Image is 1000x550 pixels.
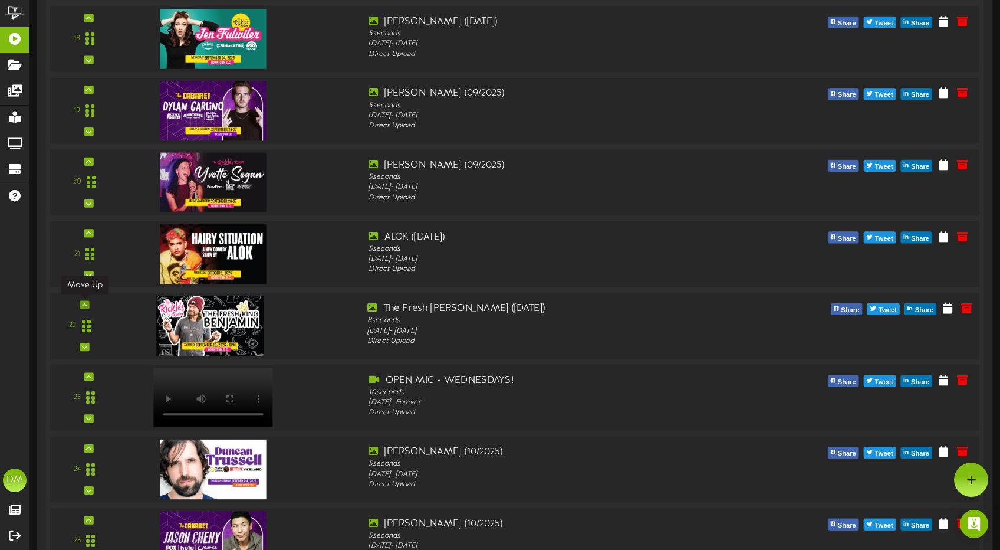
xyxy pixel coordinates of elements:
[369,446,738,459] div: [PERSON_NAME] (10/2025)
[367,316,741,326] div: 8 seconds
[367,336,741,347] div: Direct Upload
[369,517,738,531] div: [PERSON_NAME] (10/2025)
[835,376,858,389] span: Share
[160,153,266,212] img: c9aed2a0-f3ea-443d-8f2f-be47c0b68eaa.jpg
[369,469,738,479] div: [DATE] - [DATE]
[831,303,863,315] button: Share
[74,249,80,259] div: 21
[901,231,932,243] button: Share
[74,106,80,116] div: 19
[835,17,858,30] span: Share
[369,100,738,110] div: 5 seconds
[74,34,80,44] div: 18
[909,89,932,102] span: Share
[864,17,896,28] button: Tweet
[835,519,858,532] span: Share
[901,160,932,172] button: Share
[901,17,932,28] button: Share
[369,49,738,59] div: Direct Upload
[156,296,264,356] img: 1f9752d4-1bec-4acf-a636-c8c11851d9b6.jpg
[3,469,27,492] div: DM
[74,464,81,474] div: 24
[873,376,896,389] span: Tweet
[909,17,932,30] span: Share
[835,161,858,173] span: Share
[369,121,738,131] div: Direct Upload
[827,519,858,531] button: Share
[901,88,932,100] button: Share
[867,303,900,315] button: Tweet
[160,440,266,499] img: 10d9736d-5b57-4a7d-b560-6e0851c8593c.jpg
[873,89,896,102] span: Tweet
[909,161,932,173] span: Share
[864,88,896,100] button: Tweet
[873,233,896,245] span: Tweet
[873,161,896,173] span: Tweet
[901,447,932,459] button: Share
[827,231,858,243] button: Share
[901,519,932,531] button: Share
[73,177,81,187] div: 20
[864,447,896,459] button: Tweet
[369,398,738,408] div: [DATE] - Forever
[160,224,266,284] img: b607de0a-cf40-4a28-b4e3-dee96d1ab094.jpg
[864,231,896,243] button: Tweet
[827,160,858,172] button: Share
[909,447,932,460] span: Share
[904,303,936,315] button: Share
[160,9,266,68] img: 0951a9b1-4e0c-447e-9896-3cb37c213aec.jpg
[369,408,738,418] div: Direct Upload
[827,17,858,28] button: Share
[74,392,81,402] div: 23
[369,374,738,387] div: OPEN MIC - WEDNESDAYS!
[369,480,738,490] div: Direct Upload
[369,193,738,203] div: Direct Upload
[835,89,858,102] span: Share
[160,81,266,140] img: 2dbf8f25-f760-4481-b90c-61631e2349ca.jpg
[960,510,988,538] div: Open Intercom Messenger
[864,160,896,172] button: Tweet
[369,15,738,29] div: [PERSON_NAME] ([DATE])
[369,387,738,397] div: 10 seconds
[74,536,81,546] div: 25
[369,111,738,121] div: [DATE] - [DATE]
[876,304,899,317] span: Tweet
[369,244,738,254] div: 5 seconds
[369,182,738,192] div: [DATE] - [DATE]
[873,447,896,460] span: Tweet
[369,230,738,244] div: ALOK ([DATE])
[69,321,76,332] div: 22
[369,29,738,39] div: 5 seconds
[835,233,858,245] span: Share
[369,172,738,182] div: 5 seconds
[367,326,741,336] div: [DATE] - [DATE]
[827,88,858,100] button: Share
[909,233,932,245] span: Share
[827,447,858,459] button: Share
[901,375,932,387] button: Share
[864,519,896,531] button: Tweet
[913,304,936,317] span: Share
[369,87,738,100] div: [PERSON_NAME] (09/2025)
[369,254,738,264] div: [DATE] - [DATE]
[827,375,858,387] button: Share
[369,39,738,49] div: [DATE] - [DATE]
[873,519,896,532] span: Tweet
[369,459,738,469] div: 5 seconds
[838,304,861,317] span: Share
[835,447,858,460] span: Share
[873,17,896,30] span: Tweet
[369,264,738,274] div: Direct Upload
[909,376,932,389] span: Share
[909,519,932,532] span: Share
[369,531,738,541] div: 5 seconds
[367,302,741,315] div: The Fresh [PERSON_NAME] ([DATE])
[864,375,896,387] button: Tweet
[369,159,738,172] div: [PERSON_NAME] (09/2025)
